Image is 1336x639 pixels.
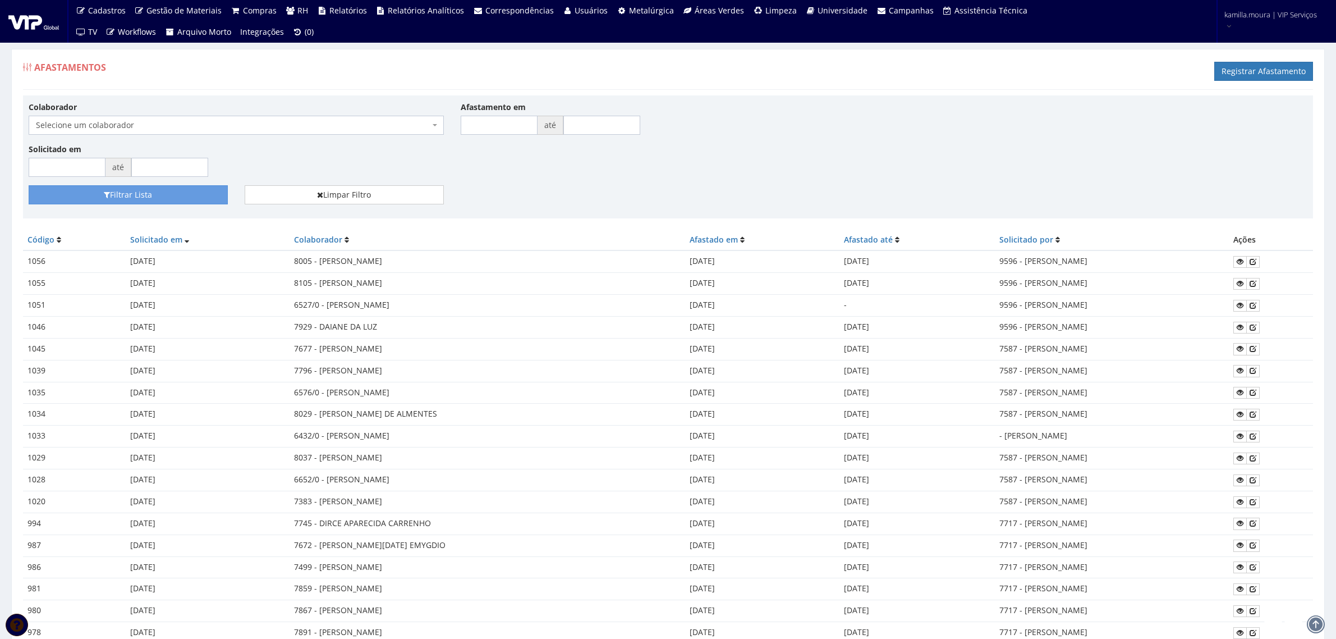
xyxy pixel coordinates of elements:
td: [DATE] [839,535,995,556]
td: [DATE] [685,250,839,272]
td: 7587 - [PERSON_NAME] [995,448,1229,469]
span: Assistência Técnica [954,5,1027,16]
td: [DATE] [685,469,839,491]
td: 1051 [23,295,126,317]
td: 6432/0 - [PERSON_NAME] [290,426,685,448]
td: [DATE] [126,600,290,622]
td: 7745 - DIRCE APARECIDA CARRENHO [290,513,685,535]
td: 1033 [23,426,126,448]
td: [DATE] [839,578,995,600]
td: 1020 [23,491,126,513]
td: [DATE] [839,491,995,513]
td: [DATE] [126,273,290,295]
td: 8105 - [PERSON_NAME] [290,273,685,295]
span: RH [297,5,308,16]
td: 7717 - [PERSON_NAME] [995,513,1229,535]
td: 987 [23,535,126,556]
td: [DATE] [685,426,839,448]
td: [DATE] [839,382,995,404]
td: 7587 - [PERSON_NAME] [995,360,1229,382]
td: [DATE] [126,338,290,360]
td: [DATE] [839,600,995,622]
span: Afastamentos [34,61,106,74]
td: 7587 - [PERSON_NAME] [995,469,1229,491]
td: [DATE] [839,448,995,469]
td: 7587 - [PERSON_NAME] [995,491,1229,513]
span: Relatórios [329,5,367,16]
span: Metalúrgica [629,5,674,16]
td: [DATE] [685,316,839,338]
td: [DATE] [126,404,290,426]
td: [DATE] [126,295,290,317]
td: 1056 [23,250,126,272]
td: 7587 - [PERSON_NAME] [995,382,1229,404]
span: kamilla.moura | VIP Serviços [1224,9,1317,20]
a: Código [27,234,54,245]
span: Limpeza [765,5,797,16]
a: Afastado até [844,234,893,245]
td: [DATE] [126,250,290,272]
td: 1055 [23,273,126,295]
td: [DATE] [839,426,995,448]
td: [DATE] [685,273,839,295]
td: 994 [23,513,126,535]
span: Selecione um colaborador [36,120,430,131]
span: até [538,116,563,135]
a: Arquivo Morto [160,21,236,43]
td: 980 [23,600,126,622]
td: 1029 [23,448,126,469]
td: [DATE] [126,360,290,382]
td: [DATE] [839,250,995,272]
span: Selecione um colaborador [29,116,444,135]
td: [DATE] [685,338,839,360]
td: 986 [23,556,126,578]
span: Relatórios Analíticos [388,5,464,16]
td: [DATE] [839,316,995,338]
td: [DATE] [839,469,995,491]
a: Solicitado em [130,234,182,245]
td: 7672 - [PERSON_NAME][DATE] EMYGDIO [290,535,685,556]
td: [DATE] [685,382,839,404]
td: 1045 [23,338,126,360]
span: Universidade [818,5,867,16]
label: Colaborador [29,102,77,113]
td: [DATE] [685,404,839,426]
a: TV [71,21,102,43]
td: 7796 - [PERSON_NAME] [290,360,685,382]
td: 7867 - [PERSON_NAME] [290,600,685,622]
td: 1028 [23,469,126,491]
td: 8029 - [PERSON_NAME] DE ALMENTES [290,404,685,426]
span: Workflows [118,26,156,37]
td: [DATE] [839,404,995,426]
td: 7383 - [PERSON_NAME] [290,491,685,513]
span: Compras [243,5,277,16]
td: 9596 - [PERSON_NAME] [995,295,1229,317]
span: Gestão de Materiais [146,5,222,16]
td: - [839,295,995,317]
td: [DATE] [126,513,290,535]
td: [DATE] [126,535,290,556]
td: - [PERSON_NAME] [995,426,1229,448]
td: [DATE] [839,360,995,382]
td: [DATE] [685,578,839,600]
td: [DATE] [685,295,839,317]
span: Arquivo Morto [177,26,231,37]
td: 8037 - [PERSON_NAME] [290,448,685,469]
td: 981 [23,578,126,600]
td: 7587 - [PERSON_NAME] [995,404,1229,426]
a: Limpar Filtro [245,185,444,204]
td: [DATE] [126,316,290,338]
td: 7587 - [PERSON_NAME] [995,338,1229,360]
td: [DATE] [685,535,839,556]
td: [DATE] [839,273,995,295]
td: [DATE] [126,448,290,469]
a: (0) [288,21,319,43]
td: [DATE] [685,360,839,382]
span: Usuários [575,5,608,16]
td: 7929 - DAIANE DA LUZ [290,316,685,338]
a: Workflows [102,21,161,43]
span: (0) [305,26,314,37]
td: 7677 - [PERSON_NAME] [290,338,685,360]
td: [DATE] [126,491,290,513]
button: Filtrar Lista [29,185,228,204]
